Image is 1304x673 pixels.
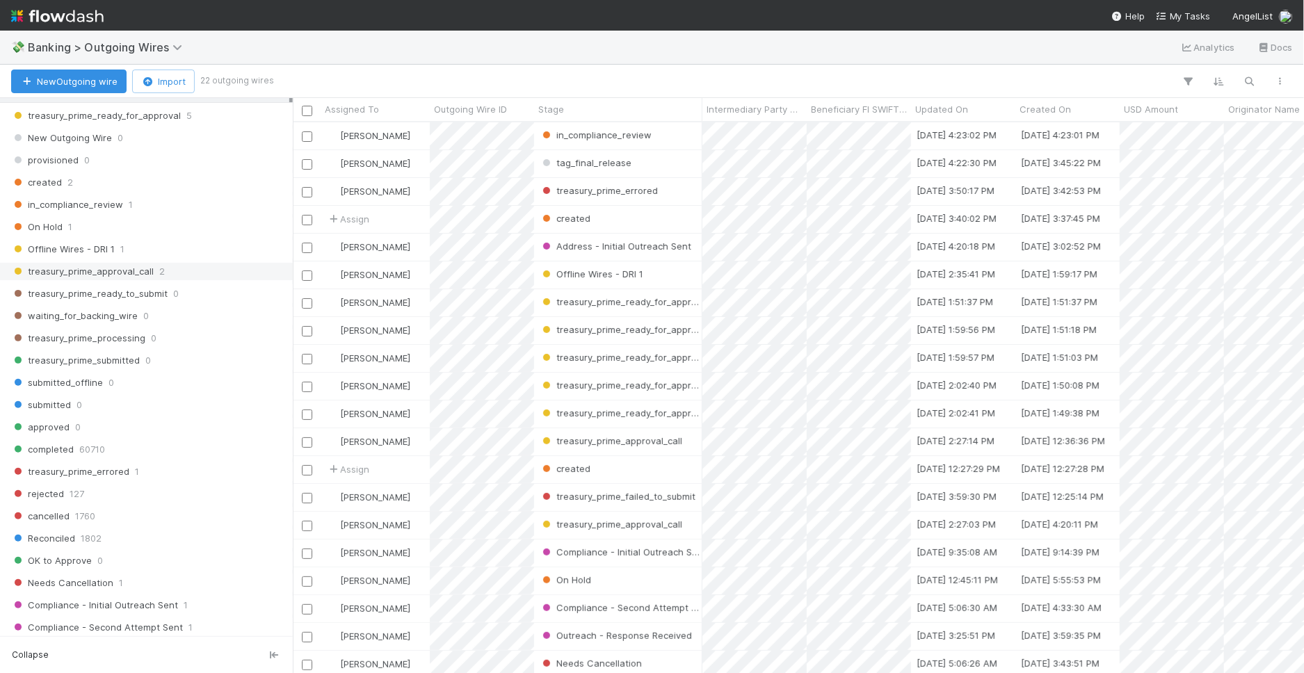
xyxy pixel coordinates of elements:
[1279,10,1293,24] img: avatar_2de93f86-b6c7-4495-bfe2-fb093354a53c.png
[302,270,312,281] input: Toggle Row Selected
[540,629,692,642] div: Outreach - Response Received
[340,492,410,503] span: [PERSON_NAME]
[540,324,709,335] span: treasury_prime_ready_for_approval
[11,574,113,592] span: Needs Cancellation
[302,354,312,364] input: Toggle Row Selected
[1021,601,1102,615] div: [DATE] 4:33:30 AM
[340,631,410,642] span: [PERSON_NAME]
[540,185,658,196] span: treasury_prime_errored
[540,350,702,364] div: treasury_prime_ready_for_approval
[540,519,682,530] span: treasury_prime_approval_call
[340,158,410,169] span: [PERSON_NAME]
[917,211,997,225] div: [DATE] 3:40:02 PM
[326,351,410,365] div: [PERSON_NAME]
[327,325,338,336] img: avatar_3ada3d7a-7184-472b-a6ff-1830e1bb1afd.png
[326,407,410,421] div: [PERSON_NAME]
[135,463,139,480] span: 1
[302,215,312,225] input: Toggle Row Selected
[327,631,338,642] img: avatar_3ada3d7a-7184-472b-a6ff-1830e1bb1afd.png
[540,435,682,446] span: treasury_prime_approval_call
[538,102,564,116] span: Stage
[1021,211,1100,225] div: [DATE] 3:37:45 PM
[540,630,692,641] span: Outreach - Response Received
[75,508,95,525] span: 1760
[340,352,410,364] span: [PERSON_NAME]
[302,660,312,670] input: Toggle Row Selected
[1021,184,1101,197] div: [DATE] 3:42:53 PM
[915,102,968,116] span: Updated On
[340,241,410,252] span: [PERSON_NAME]
[173,285,179,302] span: 0
[540,602,711,613] span: Compliance - Second Attempt Sent
[540,491,695,502] span: treasury_prime_failed_to_submit
[917,629,995,642] div: [DATE] 3:25:51 PM
[1021,462,1104,476] div: [DATE] 12:27:28 PM
[326,212,369,226] span: Assign
[326,490,410,504] div: [PERSON_NAME]
[327,575,338,586] img: avatar_3ada3d7a-7184-472b-a6ff-1830e1bb1afd.png
[68,218,72,236] span: 1
[917,489,997,503] div: [DATE] 3:59:30 PM
[540,545,702,559] div: Compliance - Initial Outreach Sent
[327,158,338,169] img: avatar_0ae9f177-8298-4ebf-a6c9-cc5c28f3c454.png
[186,107,192,124] span: 5
[327,352,338,364] img: avatar_3ada3d7a-7184-472b-a6ff-1830e1bb1afd.png
[340,547,410,558] span: [PERSON_NAME]
[302,604,312,615] input: Toggle Row Selected
[11,597,178,614] span: Compliance - Initial Outreach Sent
[540,406,702,420] div: treasury_prime_ready_for_approval
[132,70,195,93] button: Import
[11,330,145,347] span: treasury_prime_processing
[540,352,709,363] span: treasury_prime_ready_for_approval
[1156,9,1211,23] a: My Tasks
[302,159,312,170] input: Toggle Row Selected
[129,196,133,213] span: 1
[302,410,312,420] input: Toggle Row Selected
[1021,545,1100,559] div: [DATE] 9:14:39 PM
[326,268,410,282] div: [PERSON_NAME]
[1021,573,1101,587] div: [DATE] 5:55:53 PM
[326,156,410,170] div: [PERSON_NAME]
[326,629,410,643] div: [PERSON_NAME]
[1233,10,1273,22] span: AngelList
[540,380,709,391] span: treasury_prime_ready_for_approval
[84,152,90,169] span: 0
[1021,629,1101,642] div: [DATE] 3:59:35 PM
[11,285,168,302] span: treasury_prime_ready_to_submit
[11,419,70,436] span: approved
[1124,102,1178,116] span: USD Amount
[11,485,64,503] span: rejected
[79,441,105,458] span: 60710
[11,107,181,124] span: treasury_prime_ready_for_approval
[340,186,410,197] span: [PERSON_NAME]
[326,435,410,448] div: [PERSON_NAME]
[327,186,338,197] img: avatar_0ae9f177-8298-4ebf-a6c9-cc5c28f3c454.png
[340,408,410,419] span: [PERSON_NAME]
[302,106,312,116] input: Toggle All Rows Selected
[540,574,591,585] span: On Hold
[302,382,312,392] input: Toggle Row Selected
[11,619,183,636] span: Compliance - Second Attempt Sent
[302,632,312,642] input: Toggle Row Selected
[97,552,103,569] span: 0
[1156,10,1211,22] span: My Tasks
[340,575,410,586] span: [PERSON_NAME]
[1021,295,1097,309] div: [DATE] 1:51:37 PM
[1021,489,1104,503] div: [DATE] 12:25:14 PM
[327,603,338,614] img: avatar_c545aa83-7101-4841-8775-afeaaa9cc762.png
[302,187,312,197] input: Toggle Row Selected
[12,649,49,661] span: Collapse
[340,380,410,391] span: [PERSON_NAME]
[917,323,995,336] div: [DATE] 1:59:56 PM
[1257,39,1293,56] a: Docs
[917,267,995,281] div: [DATE] 2:35:41 PM
[28,40,189,54] span: Banking > Outgoing Wires
[540,213,590,224] span: created
[540,658,642,669] span: Needs Cancellation
[1180,39,1235,56] a: Analytics
[327,130,338,141] img: avatar_c545aa83-7101-4841-8775-afeaaa9cc762.png
[302,576,312,587] input: Toggle Row Selected
[70,485,84,503] span: 127
[327,436,338,447] img: avatar_0ae9f177-8298-4ebf-a6c9-cc5c28f3c454.png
